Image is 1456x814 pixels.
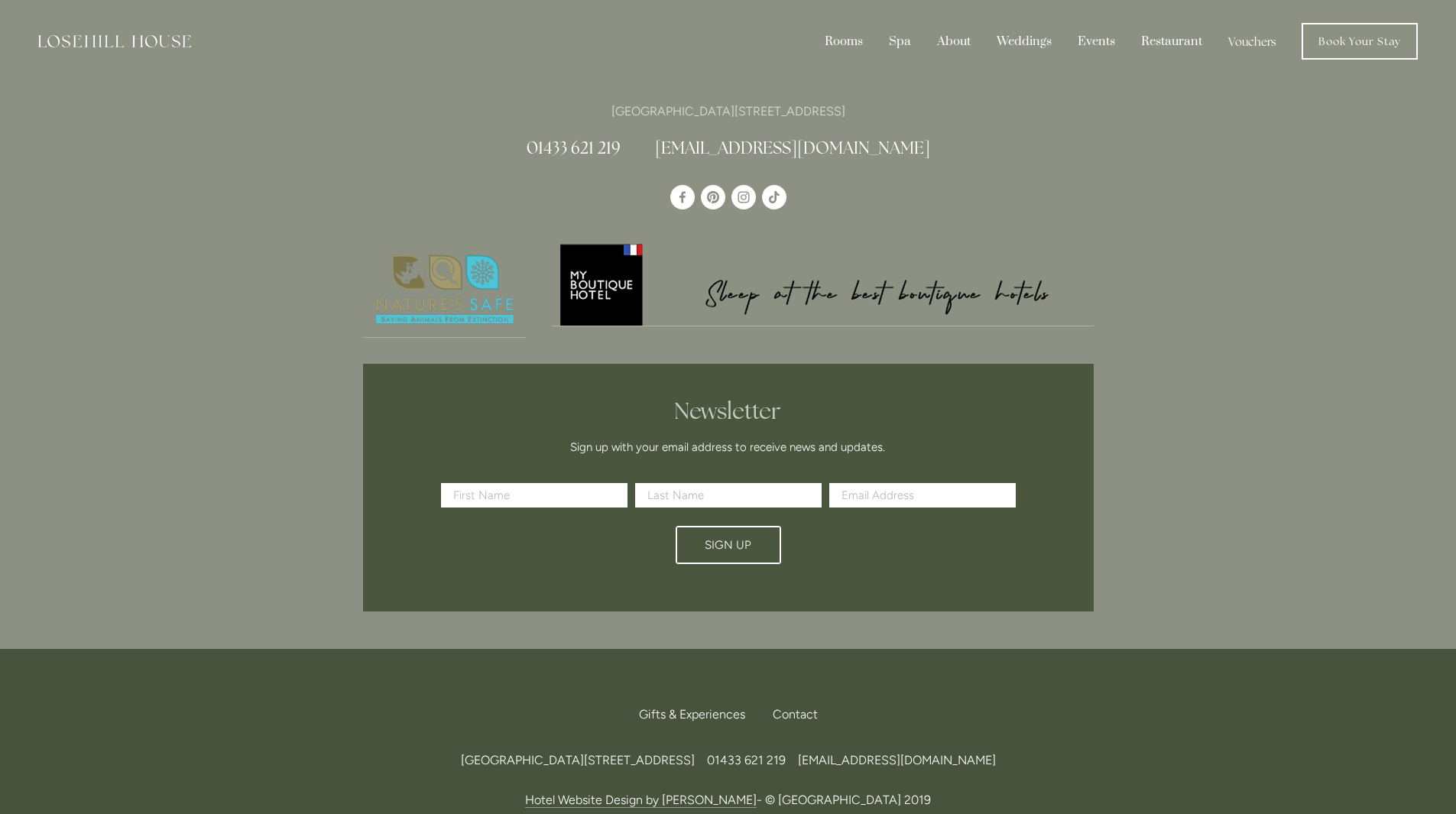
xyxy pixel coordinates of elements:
[639,698,757,731] a: Gifts & Experiences
[461,753,695,767] span: [GEOGRAPHIC_DATA][STREET_ADDRESS]
[525,793,757,808] a: Hotel Website Design by [PERSON_NAME]
[985,27,1063,56] div: Weddings
[441,483,627,508] input: First Name
[877,27,923,56] div: Spa
[762,185,786,209] a: TikTok
[363,790,1094,810] p: - © [GEOGRAPHIC_DATA] 2019
[1217,27,1288,56] a: Vouchers
[1066,27,1127,56] div: Events
[1302,23,1418,60] a: Book Your Stay
[363,101,1094,122] p: [GEOGRAPHIC_DATA][STREET_ADDRESS]
[760,698,818,731] div: Contact
[813,27,874,56] div: Rooms
[676,526,781,564] button: Sign Up
[701,185,725,209] a: Pinterest
[705,538,751,552] span: Sign Up
[731,185,756,209] a: Instagram
[527,137,621,159] a: 01433 621 219
[670,185,695,209] a: Losehill House Hotel & Spa
[38,35,191,47] img: Losehill House
[635,483,822,508] input: Last Name
[1130,27,1214,56] div: Restaurant
[446,438,1010,456] p: Sign up with your email address to receive news and updates.
[363,242,527,338] img: Nature's Safe - Logo
[707,753,786,767] span: 01433 621 219
[655,137,930,159] a: [EMAIL_ADDRESS][DOMAIN_NAME]
[446,397,1010,425] h2: Newsletter
[926,27,982,56] div: About
[552,242,1094,326] img: My Boutique Hotel - Logo
[552,242,1094,327] a: My Boutique Hotel - Logo
[798,753,996,767] a: [EMAIL_ADDRESS][DOMAIN_NAME]
[829,483,1016,508] input: Email Address
[363,242,527,339] a: Nature's Safe - Logo
[639,707,745,722] span: Gifts & Experiences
